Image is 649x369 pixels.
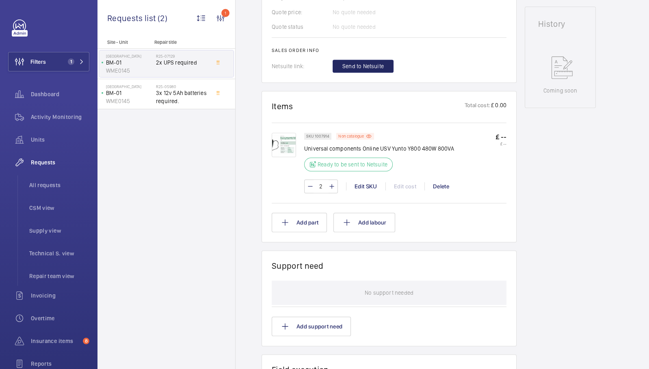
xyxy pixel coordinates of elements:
span: Reports [31,360,89,368]
span: Supply view [29,227,89,235]
p: BM-01 [106,89,153,97]
p: WME0145 [106,97,153,105]
h1: Support need [272,261,324,271]
span: Invoicing [31,291,89,300]
span: Units [31,136,89,144]
span: 2x UPS required [156,58,210,67]
span: 3x 12v 5Ah batteries required. [156,89,210,105]
span: 8 [83,338,89,344]
span: Technical S. view [29,249,89,257]
span: Filters [30,58,46,66]
p: £ -- [495,133,506,141]
p: £ -- [495,141,506,146]
p: [GEOGRAPHIC_DATA] [106,54,153,58]
button: Add labour [333,213,395,232]
span: Requests list [107,13,158,23]
h2: R25-05980 [156,84,210,89]
span: 1 [68,58,74,65]
p: WME0145 [106,67,153,75]
button: Filters1 [8,52,89,71]
p: Repair title [154,39,208,45]
button: Add part [272,213,327,232]
div: Delete [424,182,457,190]
h2: R25-07129 [156,54,210,58]
p: £ 0.00 [490,101,506,111]
p: Site - Unit [97,39,151,45]
h1: History [538,20,582,28]
p: No support needed [365,281,413,305]
span: Repair team view [29,272,89,280]
p: Total cost: [465,101,490,111]
img: nzXKErlGsbEkACeHe5efumgv4CzMXNqSEx7cF25f3iQXEsAq.png [272,133,296,157]
button: Add support need [272,317,351,336]
button: Send to Netsuite [333,60,394,73]
p: SKU 1007914 [306,135,329,138]
div: Edit SKU [346,182,385,190]
p: Universal components Online USV Yunto Y800 480W 800VA [304,145,454,153]
span: Activity Monitoring [31,113,89,121]
span: Insurance items [31,337,80,345]
span: Dashboard [31,90,89,98]
p: [GEOGRAPHIC_DATA] [106,84,153,89]
p: BM-01 [106,58,153,67]
span: Overtime [31,314,89,322]
span: Requests [31,158,89,166]
span: Send to Netsuite [342,62,384,70]
h2: Sales order info [272,47,506,53]
h1: Items [272,101,293,111]
span: CSM view [29,204,89,212]
p: Non catalogue [338,135,364,138]
span: All requests [29,181,89,189]
p: Ready to be sent to Netsuite [318,160,387,168]
p: Coming soon [543,86,577,95]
